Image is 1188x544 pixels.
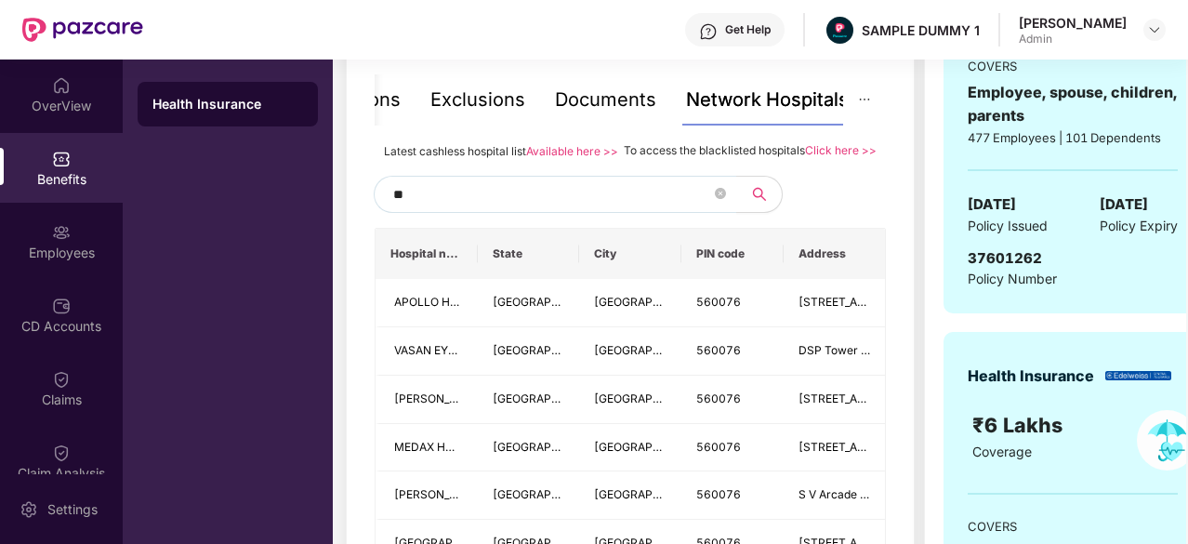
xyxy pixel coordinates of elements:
span: [GEOGRAPHIC_DATA] [594,343,710,357]
img: svg+xml;base64,PHN2ZyBpZD0iQmVuZWZpdHMiIHhtbG5zPSJodHRwOi8vd3d3LnczLm9yZy8yMDAwL3N2ZyIgd2lkdGg9Ij... [52,150,71,168]
img: svg+xml;base64,PHN2ZyBpZD0iRHJvcGRvd24tMzJ4MzIiIHhtbG5zPSJodHRwOi8vd3d3LnczLm9yZy8yMDAwL3N2ZyIgd2... [1147,22,1162,37]
td: Bangalore [579,327,681,376]
td: Karnataka [478,424,580,472]
span: ₹6 Lakhs [972,413,1068,437]
span: [GEOGRAPHIC_DATA] [493,295,609,309]
span: Hospital name [390,246,463,261]
span: [STREET_ADDRESS][PERSON_NAME] [799,295,999,309]
div: SAMPLE DUMMY 1 [862,21,980,39]
td: MEDAX HOSPITAL GOTTIGERE LLP [376,424,478,472]
img: Pazcare_Alternative_logo-01-01.png [826,17,853,44]
a: Available here >> [526,144,618,158]
img: insurerLogo [1105,371,1171,381]
div: 477 Employees | 101 Dependents [968,128,1178,147]
span: [GEOGRAPHIC_DATA] [594,295,710,309]
td: No 154 / 11, Bannerghatta Road, Krishnaraju Layout [784,279,886,327]
td: 12/2, 35th Main, 7th Cross BTM Layout, 2nd Stage, [784,376,886,424]
td: NO 33/1 AND 35 /1 KALENA AGRAHARA, BANNERGHATTA MAIN ROAD [784,424,886,472]
td: Karnataka [478,327,580,376]
td: Bangalore [579,279,681,327]
span: [STREET_ADDRESS] [799,440,907,454]
span: MEDAX HOSPITAL GOTTIGERE LLP [394,440,581,454]
span: Address [799,246,871,261]
div: Admin [1019,32,1127,46]
span: [GEOGRAPHIC_DATA] [594,440,710,454]
td: Karnataka [478,376,580,424]
span: Policy Issued [968,216,1048,236]
span: 560076 [696,440,741,454]
img: svg+xml;base64,PHN2ZyBpZD0iU2V0dGluZy0yMHgyMCIgeG1sbnM9Imh0dHA6Ly93d3cudzMub3JnLzIwMDAvc3ZnIiB3aW... [20,500,38,519]
img: svg+xml;base64,PHN2ZyBpZD0iQ2xhaW0iIHhtbG5zPSJodHRwOi8vd3d3LnczLm9yZy8yMDAwL3N2ZyIgd2lkdGg9IjIwIi... [52,444,71,462]
span: [GEOGRAPHIC_DATA] [594,391,710,405]
td: VASAN EYE CARE HOSPITAL - BANNERGATTA ROAD [376,327,478,376]
td: Keva Ayurveda Health Care Pvt [376,376,478,424]
div: Exclusions [430,86,525,114]
span: Latest cashless hospital list [384,144,526,158]
td: Bangalore [579,424,681,472]
span: To access the blacklisted hospitals [624,143,805,157]
img: svg+xml;base64,PHN2ZyBpZD0iQ0RfQWNjb3VudHMiIGRhdGEtbmFtZT0iQ0QgQWNjb3VudHMiIHhtbG5zPSJodHRwOi8vd3... [52,297,71,315]
img: New Pazcare Logo [22,18,143,42]
div: Settings [42,500,103,519]
span: S V Arcade Devarachikkanahalli IIM Post, [GEOGRAPHIC_DATA] [799,487,1135,501]
div: COVERS [968,57,1178,75]
span: [GEOGRAPHIC_DATA] [493,343,609,357]
th: City [579,229,681,279]
div: Get Help [725,22,771,37]
span: [PERSON_NAME] Ayurveda Health Care Pvt [394,391,626,405]
span: DSP Tower [STREET_ADDRESS] [799,343,970,357]
span: [GEOGRAPHIC_DATA] [493,391,609,405]
td: DSP Tower No 40 1st Floor, Bannergatta Road [784,327,886,376]
td: Bangalore [579,376,681,424]
div: Network Hospitals [686,86,849,114]
span: Coverage [972,444,1032,459]
th: Address [784,229,886,279]
span: search [736,187,782,202]
td: AKSHARA EYE HOSPITAL [376,471,478,520]
span: [DATE] [968,193,1016,216]
span: 560076 [696,487,741,501]
span: ellipsis [858,93,871,106]
img: svg+xml;base64,PHN2ZyBpZD0iSGVscC0zMngzMiIgeG1sbnM9Imh0dHA6Ly93d3cudzMub3JnLzIwMDAvc3ZnIiB3aWR0aD... [699,22,718,41]
th: State [478,229,580,279]
span: 560076 [696,343,741,357]
div: [PERSON_NAME] [1019,14,1127,32]
span: [STREET_ADDRESS], [799,391,910,405]
span: APOLLO HOSPITALS [394,295,504,309]
span: close-circle [715,188,726,199]
span: Policy Expiry [1100,216,1178,236]
span: [PERSON_NAME][GEOGRAPHIC_DATA] [394,487,602,501]
span: VASAN EYE CARE HOSPITAL - [GEOGRAPHIC_DATA] [394,343,674,357]
span: [DATE] [1100,193,1148,216]
td: APOLLO HOSPITALS [376,279,478,327]
td: S V Arcade Devarachikkanahalli IIM Post, Devarachikkana Halli Road [784,471,886,520]
img: svg+xml;base64,PHN2ZyBpZD0iSG9tZSIgeG1sbnM9Imh0dHA6Ly93d3cudzMub3JnLzIwMDAvc3ZnIiB3aWR0aD0iMjAiIG... [52,76,71,95]
span: Policy Number [968,271,1057,286]
div: Employee, spouse, children, parents [968,81,1178,127]
th: PIN code [681,229,784,279]
div: Documents [555,86,656,114]
span: [GEOGRAPHIC_DATA] [493,440,609,454]
td: Karnataka [478,279,580,327]
img: svg+xml;base64,PHN2ZyBpZD0iRW1wbG95ZWVzIiB4bWxucz0iaHR0cDovL3d3dy53My5vcmcvMjAwMC9zdmciIHdpZHRoPS... [52,223,71,242]
button: search [736,176,783,213]
span: close-circle [715,186,726,204]
img: svg+xml;base64,PHN2ZyBpZD0iQ2xhaW0iIHhtbG5zPSJodHRwOi8vd3d3LnczLm9yZy8yMDAwL3N2ZyIgd2lkdGg9IjIwIi... [52,370,71,389]
button: ellipsis [843,74,886,126]
td: Bangalore [579,471,681,520]
span: [GEOGRAPHIC_DATA] [493,487,609,501]
td: Karnataka [478,471,580,520]
a: Click here >> [805,143,877,157]
span: [GEOGRAPHIC_DATA] [594,487,710,501]
span: 37601262 [968,249,1042,267]
th: Hospital name [376,229,478,279]
div: Health Insurance [968,365,1094,388]
div: Health Insurance [152,95,303,113]
span: 560076 [696,391,741,405]
div: COVERS [968,517,1178,536]
span: 560076 [696,295,741,309]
